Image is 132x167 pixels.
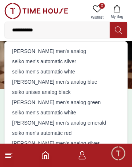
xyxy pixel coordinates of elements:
a: Home [41,151,50,160]
div: [PERSON_NAME] men's analog blue [9,77,123,87]
div: [PERSON_NAME] men's analog green [9,97,123,107]
span: 0 [99,3,105,9]
div: seiko men's automatic silver [9,56,123,67]
a: 0Wishlist [88,3,106,22]
img: ... [4,3,68,19]
div: [PERSON_NAME] men's analog silver [9,138,123,148]
div: [PERSON_NAME] men's analog emerald [9,118,123,128]
span: Wishlist [88,15,106,20]
div: seiko men's automatic whte [9,67,123,77]
span: My Bag [108,14,126,19]
div: seiko men's automatic red [9,128,123,138]
div: Chat Widget [110,145,126,162]
button: My Bag [106,3,128,22]
div: seiko men's automatic white [9,107,123,118]
div: [PERSON_NAME] men's analog [9,46,123,56]
div: seiko unisex analog black [9,87,123,97]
